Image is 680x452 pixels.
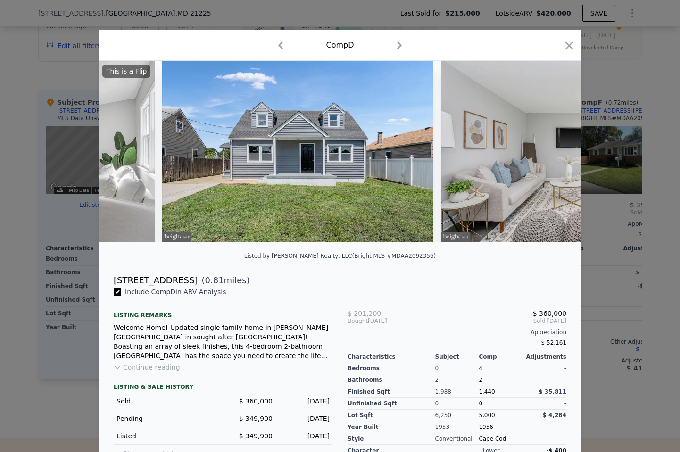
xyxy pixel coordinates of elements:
[244,253,436,259] div: Listed by [PERSON_NAME] Realty, LLC (Bright MLS #MDAA2092356)
[116,431,216,441] div: Listed
[479,400,482,407] span: 0
[539,388,566,395] span: $ 35,811
[121,288,230,296] span: Include Comp D in ARV Analysis
[479,412,495,419] span: 5,000
[280,431,330,441] div: [DATE]
[114,304,332,319] div: Listing remarks
[479,433,522,445] div: Cape Cod
[348,398,435,410] div: Unfinished Sqft
[522,374,566,386] div: -
[435,398,479,410] div: 0
[205,275,224,285] span: 0.81
[348,386,435,398] div: Finished Sqft
[114,323,332,361] div: Welcome Home! Updated single family home in [PERSON_NAME][GEOGRAPHIC_DATA] in sought after [GEOGR...
[348,433,435,445] div: Style
[479,374,522,386] div: 2
[479,365,482,371] span: 4
[116,396,216,406] div: Sold
[435,386,479,398] div: 1,988
[348,421,435,433] div: Year Built
[239,415,273,422] span: $ 349,900
[348,362,435,374] div: Bedrooms
[435,353,479,361] div: Subject
[479,421,522,433] div: 1956
[522,433,566,445] div: -
[479,353,522,361] div: Comp
[239,432,273,440] span: $ 349,900
[435,374,479,386] div: 2
[348,317,368,325] span: Bought
[348,310,381,317] span: $ 201,200
[348,374,435,386] div: Bathrooms
[435,421,479,433] div: 1953
[114,383,332,393] div: LISTING & SALE HISTORY
[543,412,566,419] span: $ 4,284
[348,353,435,361] div: Characteristics
[348,317,421,325] div: [DATE]
[479,388,495,395] span: 1,440
[102,65,150,78] div: This is a Flip
[522,362,566,374] div: -
[198,274,249,287] span: ( miles)
[435,433,479,445] div: Conventional
[114,362,180,372] button: Continue reading
[522,421,566,433] div: -
[522,398,566,410] div: -
[239,397,273,405] span: $ 360,000
[116,414,216,423] div: Pending
[326,40,354,51] div: Comp D
[435,362,479,374] div: 0
[421,317,566,325] span: Sold [DATE]
[348,329,566,336] div: Appreciation
[280,396,330,406] div: [DATE]
[522,353,566,361] div: Adjustments
[435,410,479,421] div: 6,250
[541,339,566,346] span: $ 52,161
[162,61,434,242] img: Property Img
[114,274,198,287] div: [STREET_ADDRESS]
[280,414,330,423] div: [DATE]
[533,310,566,317] span: $ 360,000
[348,410,435,421] div: Lot Sqft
